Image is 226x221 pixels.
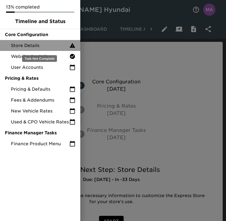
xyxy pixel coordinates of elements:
span: Store Details [11,42,69,49]
span: Finance Product Menu [11,141,69,147]
p: 13% completed [6,4,74,10]
span: Timeline and Status [5,18,75,25]
span: User Accounts [11,64,69,70]
span: Finance Manager Tasks [5,130,75,136]
span: Used & CPO Vehicle Rates [11,119,69,125]
span: Pricing & Defaults [11,86,69,92]
span: Website Analytics [11,53,69,59]
span: Fees & Addendums [11,97,69,103]
span: New Vehicle Rates [11,108,69,114]
span: Pricing & Rates [5,75,75,81]
span: Core Configuration [5,32,75,38]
